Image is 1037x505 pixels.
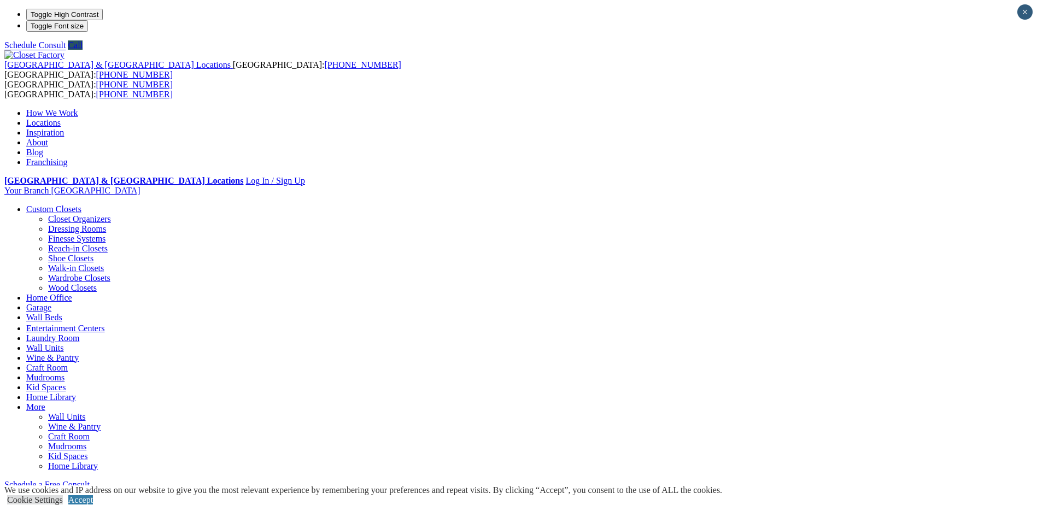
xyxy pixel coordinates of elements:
a: Home Library [48,461,98,471]
a: Mudrooms [26,373,65,382]
a: Cookie Settings [7,495,63,504]
a: Craft Room [48,432,90,441]
a: Locations [26,118,61,127]
a: Inspiration [26,128,64,137]
a: Custom Closets [26,204,81,214]
span: Your Branch [4,186,49,195]
img: Closet Factory [4,50,65,60]
a: [PHONE_NUMBER] [324,60,401,69]
a: Schedule a Free Consult (opens a dropdown menu) [4,480,90,489]
a: [GEOGRAPHIC_DATA] & [GEOGRAPHIC_DATA] Locations [4,176,243,185]
a: Wall Beds [26,313,62,322]
button: Toggle High Contrast [26,9,103,20]
a: Garage [26,303,51,312]
a: Kid Spaces [26,383,66,392]
a: Accept [68,495,93,504]
div: We use cookies and IP address on our website to give you the most relevant experience by remember... [4,485,722,495]
a: Wardrobe Closets [48,273,110,283]
a: Your Branch [GEOGRAPHIC_DATA] [4,186,140,195]
a: Wine & Pantry [48,422,101,431]
a: About [26,138,48,147]
a: Finesse Systems [48,234,106,243]
span: Toggle Font size [31,22,84,30]
a: Home Office [26,293,72,302]
a: Mudrooms [48,442,86,451]
a: [PHONE_NUMBER] [96,80,173,89]
button: Close [1017,4,1033,20]
a: Reach-in Closets [48,244,108,253]
a: Wood Closets [48,283,97,292]
a: Wall Units [26,343,63,353]
a: Wall Units [48,412,85,421]
a: Wine & Pantry [26,353,79,362]
a: Schedule Consult [4,40,66,50]
a: Log In / Sign Up [245,176,304,185]
a: [PHONE_NUMBER] [96,70,173,79]
a: Laundry Room [26,333,79,343]
span: [GEOGRAPHIC_DATA]: [GEOGRAPHIC_DATA]: [4,60,401,79]
span: Toggle High Contrast [31,10,98,19]
a: Kid Spaces [48,451,87,461]
span: [GEOGRAPHIC_DATA] & [GEOGRAPHIC_DATA] Locations [4,60,231,69]
a: Home Library [26,392,76,402]
a: How We Work [26,108,78,118]
button: Toggle Font size [26,20,88,32]
a: Entertainment Centers [26,324,105,333]
a: [PERSON_NAME] Beds [48,322,137,332]
span: [GEOGRAPHIC_DATA] [51,186,140,195]
a: More menu text will display only on big screen [26,402,45,412]
a: [GEOGRAPHIC_DATA] & [GEOGRAPHIC_DATA] Locations [4,60,233,69]
a: Craft Room [26,363,68,372]
a: Shoe Closets [48,254,93,263]
a: Closet Organizers [48,214,111,224]
a: Franchising [26,157,68,167]
a: Walk-in Closets [48,263,104,273]
a: Blog [26,148,43,157]
a: Dressing Rooms [48,224,106,233]
span: [GEOGRAPHIC_DATA]: [GEOGRAPHIC_DATA]: [4,80,173,99]
a: Call [68,40,83,50]
a: [PHONE_NUMBER] [96,90,173,99]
